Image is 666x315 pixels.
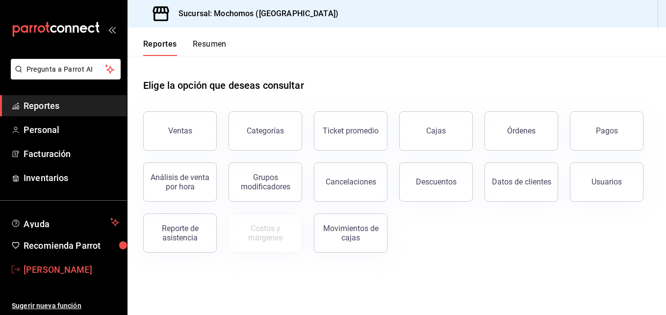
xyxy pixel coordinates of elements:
button: Cajas [399,111,473,151]
div: Cajas [426,126,446,135]
span: [PERSON_NAME] [24,263,119,276]
div: Órdenes [507,126,536,135]
span: Facturación [24,147,119,160]
h3: Sucursal: Mochomos ([GEOGRAPHIC_DATA]) [171,8,338,20]
div: Categorías [247,126,284,135]
button: Reporte de asistencia [143,213,217,253]
button: Categorías [229,111,302,151]
div: Grupos modificadores [235,173,296,191]
a: Pregunta a Parrot AI [7,71,121,81]
div: navigation tabs [143,39,227,56]
span: Pregunta a Parrot AI [26,64,105,75]
button: Usuarios [570,162,643,202]
button: Análisis de venta por hora [143,162,217,202]
div: Costos y márgenes [235,224,296,242]
button: Ticket promedio [314,111,387,151]
button: Reportes [143,39,177,56]
button: Movimientos de cajas [314,213,387,253]
button: Pregunta a Parrot AI [11,59,121,79]
div: Movimientos de cajas [320,224,381,242]
button: Contrata inventarios para ver este reporte [229,213,302,253]
div: Reporte de asistencia [150,224,210,242]
span: Ayuda [24,216,106,228]
div: Ticket promedio [323,126,379,135]
div: Ventas [168,126,192,135]
button: Grupos modificadores [229,162,302,202]
div: Cancelaciones [326,177,376,186]
span: Recomienda Parrot [24,239,119,252]
button: Órdenes [485,111,558,151]
button: Pagos [570,111,643,151]
span: Inventarios [24,171,119,184]
span: Reportes [24,99,119,112]
div: Descuentos [416,177,457,186]
h1: Elige la opción que deseas consultar [143,78,304,93]
button: open_drawer_menu [108,26,116,33]
button: Cancelaciones [314,162,387,202]
button: Descuentos [399,162,473,202]
span: Sugerir nueva función [12,301,119,311]
div: Usuarios [591,177,622,186]
button: Datos de clientes [485,162,558,202]
span: Personal [24,123,119,136]
button: Ventas [143,111,217,151]
div: Datos de clientes [492,177,551,186]
button: Resumen [193,39,227,56]
div: Análisis de venta por hora [150,173,210,191]
div: Pagos [596,126,618,135]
